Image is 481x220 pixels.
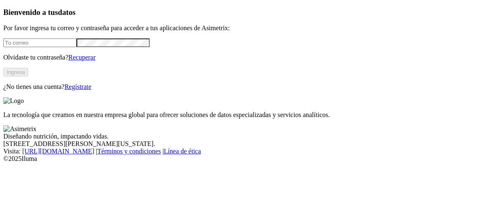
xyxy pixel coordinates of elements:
a: [URL][DOMAIN_NAME] [22,148,94,155]
p: ¿No tienes una cuenta? [3,83,478,91]
img: Asimetrix [3,125,36,133]
img: Logo [3,97,24,105]
div: Visita : | | [3,148,478,155]
p: Olvidaste tu contraseña? [3,54,478,61]
input: Tu correo [3,38,77,47]
a: Recuperar [68,54,96,61]
p: Por favor ingresa tu correo y contraseña para acceder a tus aplicaciones de Asimetrix: [3,24,478,32]
div: [STREET_ADDRESS][PERSON_NAME][US_STATE]. [3,140,478,148]
button: Ingresa [3,68,28,77]
h3: Bienvenido a tus [3,8,478,17]
a: Línea de ética [164,148,201,155]
a: Términos y condiciones [97,148,161,155]
div: © 2025 Iluma [3,155,478,163]
div: Diseñando nutrición, impactando vidas. [3,133,478,140]
a: Regístrate [65,83,91,90]
span: datos [58,8,76,17]
p: La tecnología que creamos en nuestra empresa global para ofrecer soluciones de datos especializad... [3,111,478,119]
